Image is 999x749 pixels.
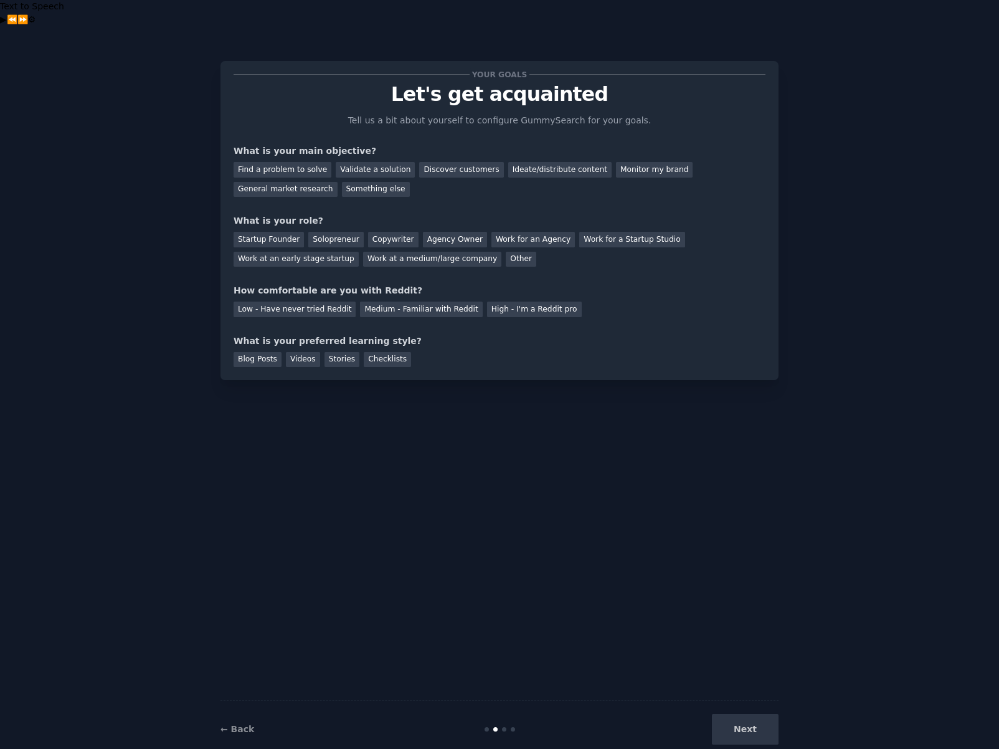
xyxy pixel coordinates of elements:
button: Forward [17,13,28,26]
div: Work at an early stage startup [234,252,359,267]
div: Discover customers [419,162,503,178]
div: Work for an Agency [491,232,575,247]
div: Stories [324,352,359,368]
div: Blog Posts [234,352,282,368]
div: What is your main objective? [234,145,765,158]
div: Medium - Familiar with Reddit [360,302,482,317]
div: Checklists [364,352,411,368]
div: Solopreneur [308,232,363,247]
div: General market research [234,182,338,198]
div: Agency Owner [423,232,487,247]
div: Something else [342,182,410,198]
button: Previous [7,13,17,26]
div: How comfortable are you with Reddit? [234,284,765,297]
div: Low - Have never tried Reddit [234,302,356,317]
div: Other [506,252,536,267]
p: Let's get acquainted [234,83,765,105]
div: High - I'm a Reddit pro [487,302,582,317]
span: Your goals [470,68,529,81]
div: Work for a Startup Studio [579,232,684,247]
div: Copywriter [368,232,419,247]
div: Videos [286,352,320,368]
div: Find a problem to solve [234,162,331,178]
div: Work at a medium/large company [363,252,501,267]
a: ← Back [220,724,254,734]
div: What is your role? [234,214,765,227]
div: Startup Founder [234,232,304,247]
div: Ideate/distribute content [508,162,612,178]
button: Settings [28,13,36,26]
div: Monitor my brand [616,162,693,178]
div: What is your preferred learning style? [234,335,765,348]
div: Validate a solution [336,162,415,178]
p: Tell us a bit about yourself to configure GummySearch for your goals. [343,114,656,127]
